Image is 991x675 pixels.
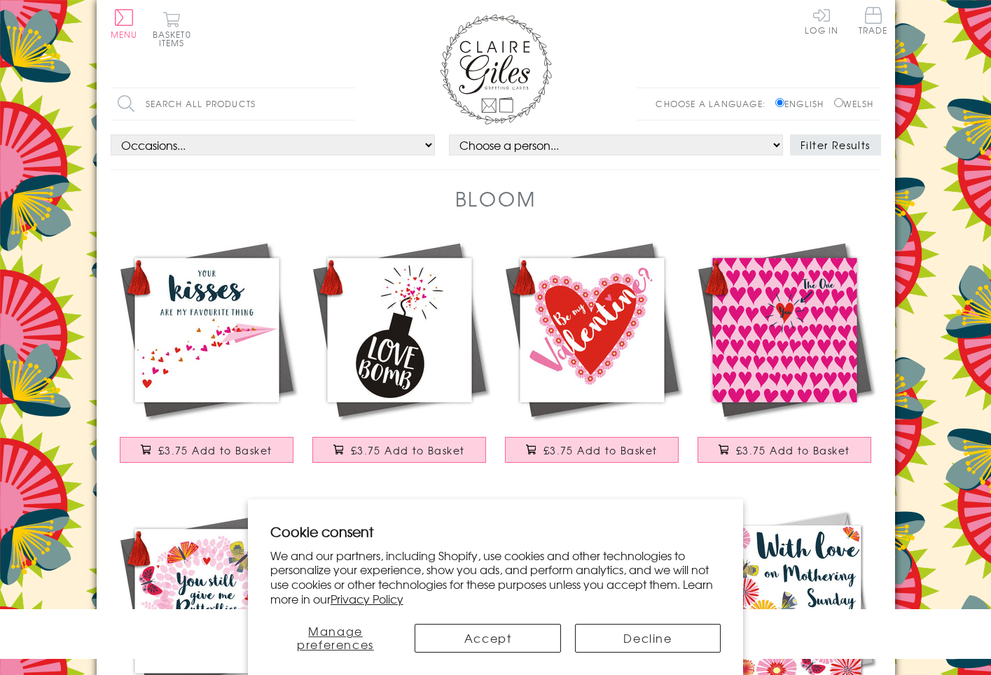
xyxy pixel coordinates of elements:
a: Valentine's Day Card, Bomb, Love Bomb, Embellished with a colourful tassel £3.75 Add to Basket [303,234,496,477]
button: £3.75 Add to Basket [698,437,871,463]
img: Valentine's Day Card, Hearts Background, Embellished with a colourful tassel [688,234,881,426]
a: Valentine's Day Card, Hearts Background, Embellished with a colourful tassel £3.75 Add to Basket [688,234,881,477]
span: Trade [859,7,888,34]
button: Basket0 items [153,11,191,47]
button: Menu [111,9,138,39]
a: Valentine's Day Card, Paper Plane Kisses, Embellished with a colourful tassel £3.75 Add to Basket [111,234,303,477]
button: Accept [415,624,560,653]
a: Log In [805,7,838,34]
button: £3.75 Add to Basket [312,437,486,463]
button: Decline [575,624,721,653]
img: Valentine's Day Card, Paper Plane Kisses, Embellished with a colourful tassel [111,234,303,426]
span: £3.75 Add to Basket [543,443,658,457]
h1: Bloom [455,184,536,213]
button: £3.75 Add to Basket [505,437,679,463]
button: £3.75 Add to Basket [120,437,293,463]
span: Menu [111,28,138,41]
span: 0 items [159,28,191,49]
span: £3.75 Add to Basket [158,443,272,457]
a: Valentine's Day Card, Heart with Flowers, Embellished with a colourful tassel £3.75 Add to Basket [496,234,688,477]
a: Privacy Policy [331,590,403,607]
button: Filter Results [790,134,881,155]
span: Manage preferences [297,622,374,653]
img: Valentine's Day Card, Bomb, Love Bomb, Embellished with a colourful tassel [303,234,496,426]
a: Trade [859,7,888,37]
img: Valentine's Day Card, Heart with Flowers, Embellished with a colourful tassel [496,234,688,426]
h2: Cookie consent [270,522,721,541]
p: Choose a language: [656,97,772,110]
input: Search all products [111,88,356,120]
span: £3.75 Add to Basket [351,443,465,457]
span: £3.75 Add to Basket [736,443,850,457]
p: We and our partners, including Shopify, use cookies and other technologies to personalize your ex... [270,548,721,606]
input: Search [342,88,356,120]
input: English [775,98,784,107]
label: Welsh [834,97,874,110]
img: Claire Giles Greetings Cards [440,14,552,125]
input: Welsh [834,98,843,107]
button: Manage preferences [270,624,401,653]
label: English [775,97,831,110]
